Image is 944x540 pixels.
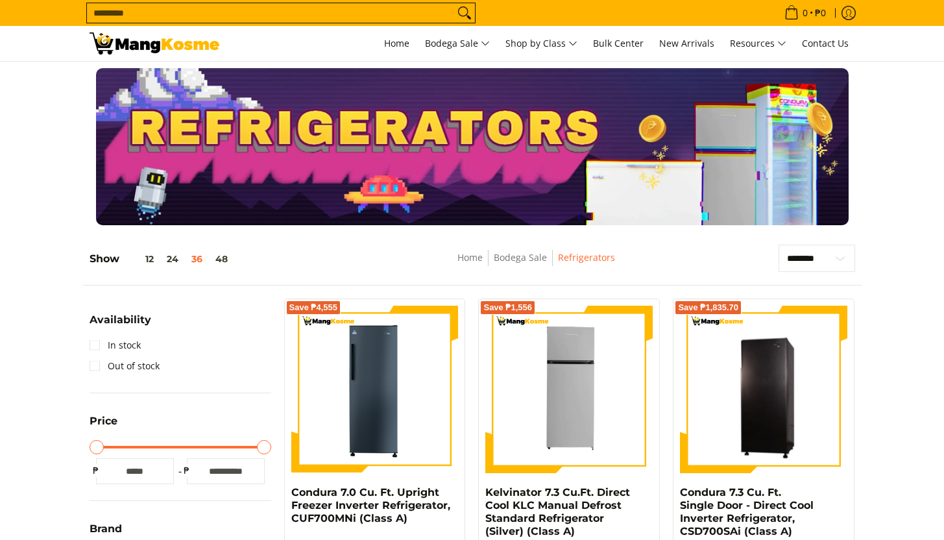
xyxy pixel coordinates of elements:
[90,315,151,335] summary: Open
[499,26,584,61] a: Shop by Class
[90,524,122,534] span: Brand
[160,254,185,264] button: 24
[90,356,160,376] a: Out of stock
[291,306,459,473] img: Condura 7.0 Cu. Ft. Upright Freezer Inverter Refrigerator, CUF700MNi (Class A)
[781,6,830,20] span: •
[457,251,483,264] a: Home
[289,304,338,312] span: Save ₱4,555
[90,416,117,426] span: Price
[232,26,855,61] nav: Main Menu
[680,486,814,537] a: Condura 7.3 Cu. Ft. Single Door - Direct Cool Inverter Refrigerator, CSD700SAi (Class A)
[185,254,209,264] button: 36
[378,26,416,61] a: Home
[485,486,630,537] a: Kelvinator 7.3 Cu.Ft. Direct Cool KLC Manual Defrost Standard Refrigerator (Silver) (Class A)
[363,250,710,279] nav: Breadcrumbs
[678,304,738,312] span: Save ₱1,835.70
[680,308,847,471] img: Condura 7.3 Cu. Ft. Single Door - Direct Cool Inverter Refrigerator, CSD700SAi (Class A)
[483,304,532,312] span: Save ₱1,556
[90,252,234,265] h5: Show
[90,335,141,356] a: In stock
[90,464,103,477] span: ₱
[558,251,615,264] a: Refrigerators
[795,26,855,61] a: Contact Us
[209,254,234,264] button: 48
[384,37,409,49] span: Home
[291,486,450,524] a: Condura 7.0 Cu. Ft. Upright Freezer Inverter Refrigerator, CUF700MNi (Class A)
[90,32,219,55] img: Bodega Sale Refrigerator l Mang Kosme: Home Appliances Warehouse Sale
[505,36,577,52] span: Shop by Class
[180,464,193,477] span: ₱
[802,37,849,49] span: Contact Us
[485,306,653,473] img: Kelvinator 7.3 Cu.Ft. Direct Cool KLC Manual Defrost Standard Refrigerator (Silver) (Class A)
[90,315,151,325] span: Availability
[494,251,547,264] a: Bodega Sale
[90,416,117,436] summary: Open
[425,36,490,52] span: Bodega Sale
[454,3,475,23] button: Search
[653,26,721,61] a: New Arrivals
[801,8,810,18] span: 0
[587,26,650,61] a: Bulk Center
[593,37,644,49] span: Bulk Center
[723,26,793,61] a: Resources
[813,8,828,18] span: ₱0
[418,26,496,61] a: Bodega Sale
[659,37,714,49] span: New Arrivals
[730,36,786,52] span: Resources
[119,254,160,264] button: 12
